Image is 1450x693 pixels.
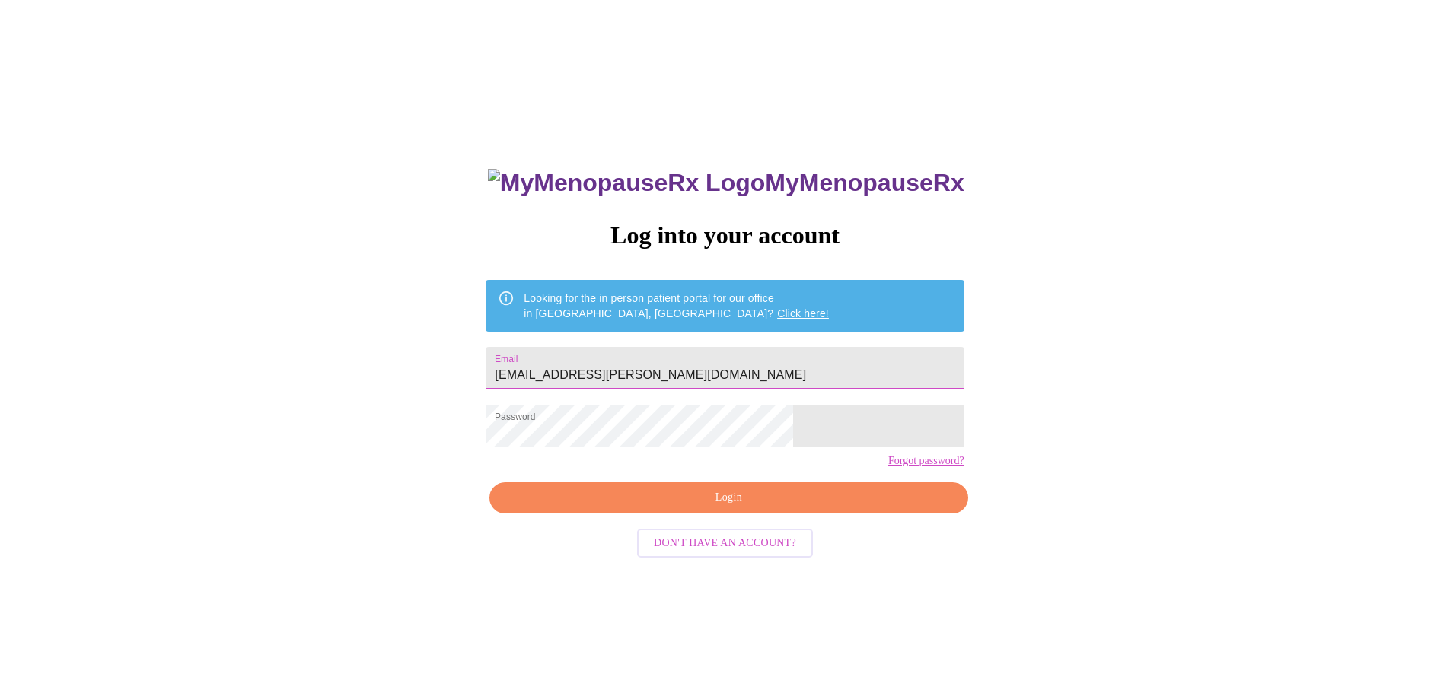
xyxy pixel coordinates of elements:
span: Login [507,488,950,507]
img: MyMenopauseRx Logo [488,169,765,197]
a: Forgot password? [888,455,964,467]
a: Don't have an account? [633,536,817,548]
button: Don't have an account? [637,529,813,558]
h3: Log into your account [486,221,964,250]
a: Click here! [777,307,829,319]
button: Login [489,482,967,513]
h3: MyMenopauseRx [488,169,964,197]
span: Don't have an account? [654,534,796,553]
div: Looking for the in person patient portal for our office in [GEOGRAPHIC_DATA], [GEOGRAPHIC_DATA]? [524,285,829,327]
